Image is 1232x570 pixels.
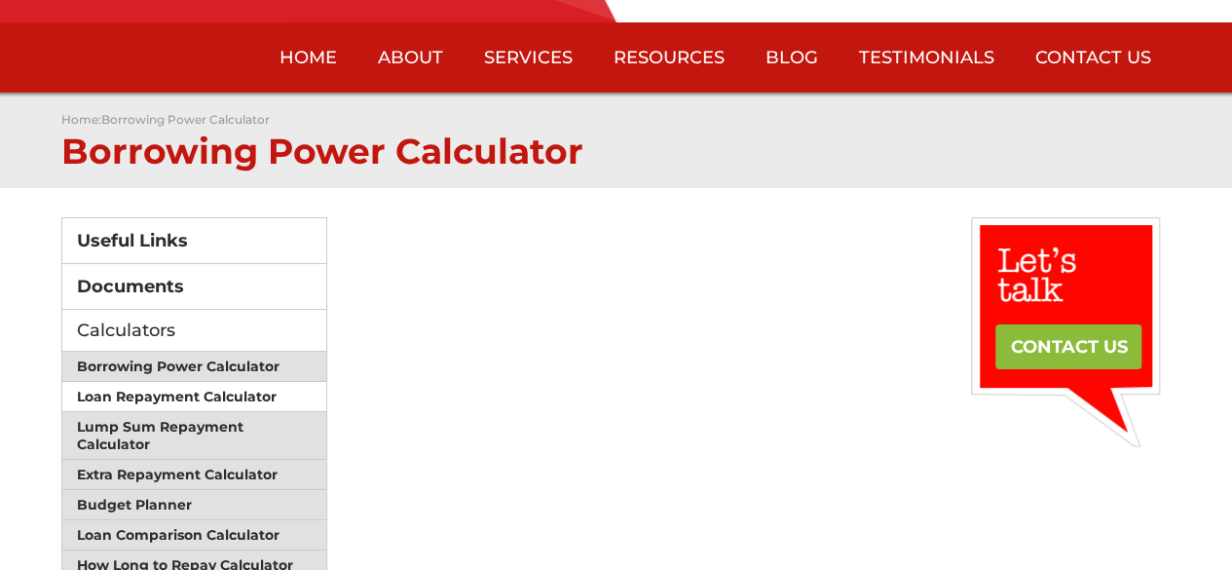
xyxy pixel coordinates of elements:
a: About [357,22,464,93]
a: Home [61,112,98,127]
a: Borrowing Power Calculator [101,112,270,127]
a: Budget Planner [62,490,327,520]
a: Loan Repayment Calculator [62,382,327,412]
a: Blog [745,22,839,93]
a: CONTACT US [995,324,1141,369]
img: text3.gif [971,217,1160,447]
a: Useful Links [62,218,327,264]
a: Documents [62,264,327,309]
div: Calculators [61,310,328,352]
a: Lump Sum Repayment Calculator [62,412,327,460]
a: Services [464,22,593,93]
a: Contact Us [1015,22,1172,93]
a: Testimonials [839,22,1015,93]
a: Borrowing Power Calculator [62,352,327,382]
a: Extra Repayment Calculator [62,460,327,490]
p: : [61,112,1172,127]
a: Loan Comparison Calculator [62,520,327,551]
h1: Borrowing Power Calculator [61,127,1172,169]
a: Home [259,22,357,93]
a: Resources [593,22,745,93]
